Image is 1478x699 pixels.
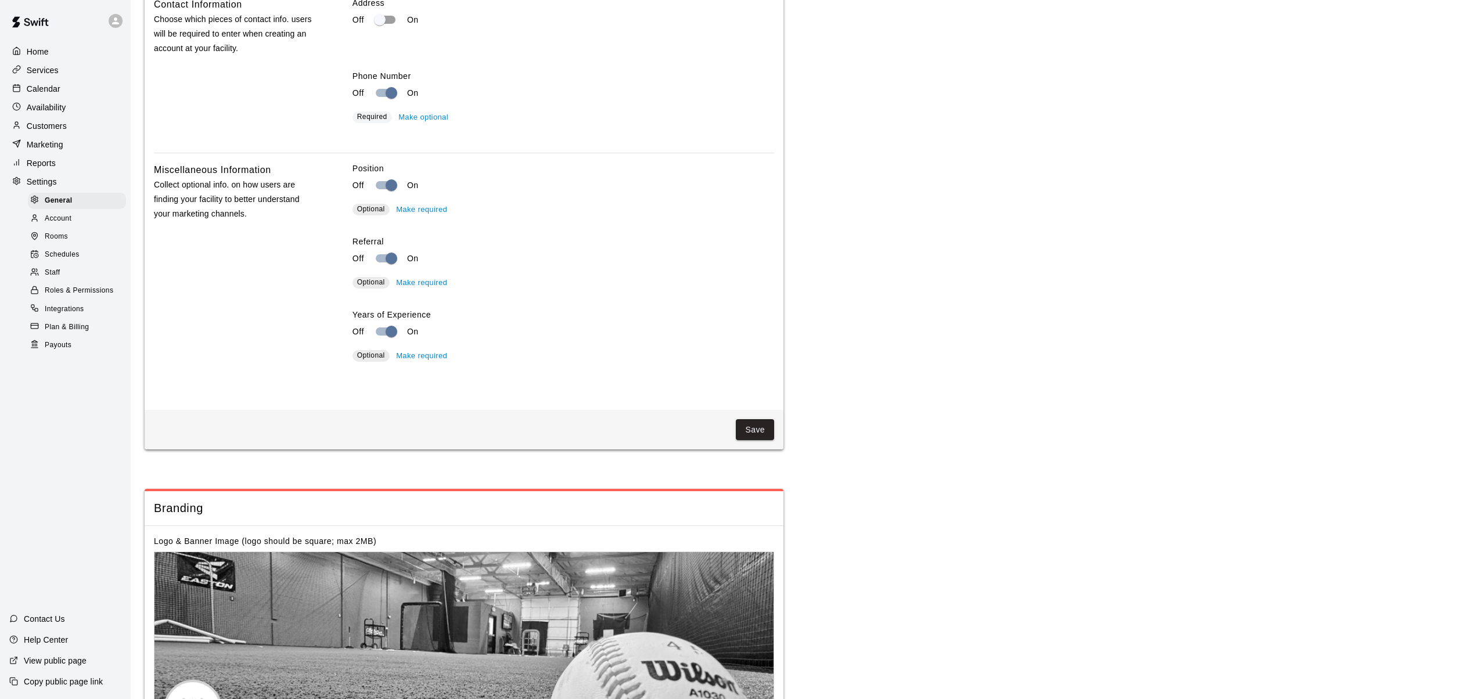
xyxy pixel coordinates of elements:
[9,43,121,60] a: Home
[28,228,131,246] a: Rooms
[9,154,121,172] a: Reports
[353,70,774,82] label: Phone Number
[353,253,364,265] p: Off
[27,46,49,57] p: Home
[27,120,67,132] p: Customers
[28,300,131,318] a: Integrations
[395,109,451,127] button: Make optional
[28,264,131,282] a: Staff
[407,326,419,338] p: On
[28,283,126,299] div: Roles & Permissions
[407,179,419,192] p: On
[353,309,774,320] label: Years of Experience
[353,14,364,26] p: Off
[45,285,113,297] span: Roles & Permissions
[736,419,774,441] button: Save
[45,249,80,261] span: Schedules
[393,274,450,292] button: Make required
[45,304,84,315] span: Integrations
[9,173,121,190] a: Settings
[9,62,121,79] a: Services
[9,80,121,98] a: Calendar
[28,337,126,354] div: Payouts
[353,326,364,338] p: Off
[154,178,315,222] p: Collect optional info. on how users are finding your facility to better understand your marketing...
[28,210,131,228] a: Account
[28,282,131,300] a: Roles & Permissions
[28,247,126,263] div: Schedules
[28,336,131,354] a: Payouts
[407,253,419,265] p: On
[353,87,364,99] p: Off
[9,136,121,153] a: Marketing
[24,676,103,687] p: Copy public page link
[9,99,121,116] a: Availability
[28,318,131,336] a: Plan & Billing
[407,14,419,26] p: On
[28,192,131,210] a: General
[357,205,385,213] span: Optional
[27,157,56,169] p: Reports
[154,163,271,178] h6: Miscellaneous Information
[353,163,774,174] label: Position
[28,246,131,264] a: Schedules
[24,613,65,625] p: Contact Us
[24,634,68,646] p: Help Center
[353,236,774,247] label: Referral
[28,211,126,227] div: Account
[27,102,66,113] p: Availability
[353,179,364,192] p: Off
[27,176,57,188] p: Settings
[45,322,89,333] span: Plan & Billing
[9,117,121,135] a: Customers
[357,278,385,286] span: Optional
[24,655,87,666] p: View public page
[357,351,385,359] span: Optional
[45,340,71,351] span: Payouts
[28,319,126,336] div: Plan & Billing
[45,213,71,225] span: Account
[28,265,126,281] div: Staff
[407,87,419,99] p: On
[357,113,387,121] span: Required
[393,201,450,219] button: Make required
[393,347,450,365] button: Make required
[154,536,376,546] label: Logo & Banner Image (logo should be square; max 2MB)
[28,301,126,318] div: Integrations
[154,12,315,56] p: Choose which pieces of contact info. users will be required to enter when creating an account at ...
[28,193,126,209] div: General
[28,229,126,245] div: Rooms
[45,267,60,279] span: Staff
[45,231,68,243] span: Rooms
[27,139,63,150] p: Marketing
[27,83,60,95] p: Calendar
[27,64,59,76] p: Services
[45,195,73,207] span: General
[154,500,774,516] span: Branding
